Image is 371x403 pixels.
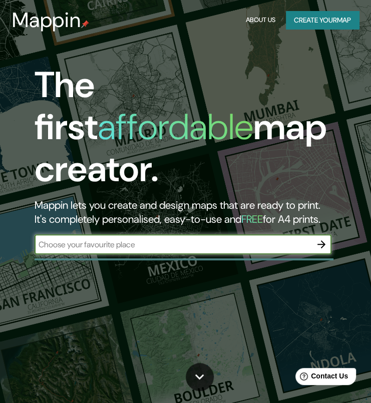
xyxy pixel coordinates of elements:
h2: Mappin lets you create and design maps that are ready to print. It's completely personalised, eas... [35,198,331,226]
input: Choose your favourite place [35,239,311,250]
h1: The first map creator. [35,64,331,198]
button: About Us [243,11,278,30]
img: mappin-pin [81,20,89,28]
h1: affordable [98,104,253,150]
h3: Mappin [12,8,81,32]
button: Create yourmap [286,11,359,30]
iframe: Help widget launcher [282,364,360,392]
h5: FREE [241,212,263,226]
